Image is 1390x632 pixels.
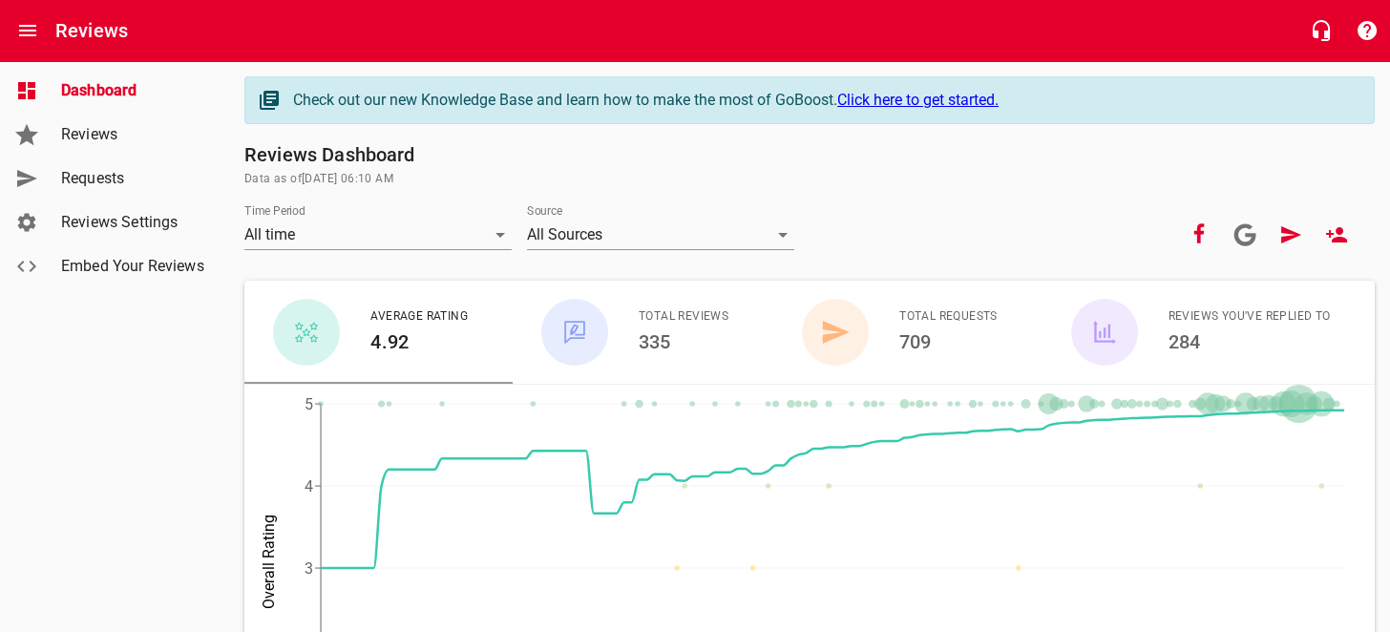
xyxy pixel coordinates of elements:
span: Reviews [61,123,206,146]
span: Total Reviews [639,307,728,327]
tspan: 3 [305,559,313,578]
span: Average Rating [370,307,468,327]
tspan: 4 [305,477,313,495]
span: Reviews Settings [61,211,206,234]
a: Connect your Google account [1222,212,1268,258]
a: Click here to get started. [837,91,999,109]
label: Source [527,205,562,217]
span: Requests [61,167,206,190]
span: Dashboard [61,79,206,102]
tspan: Overall Rating [260,515,278,609]
h6: 709 [899,327,998,357]
button: Your Facebook account is connected [1176,212,1222,258]
a: New User [1314,212,1359,258]
span: Reviews You've Replied To [1169,307,1331,327]
h6: Reviews Dashboard [244,139,1375,170]
label: Time Period [244,205,305,217]
h6: 4.92 [370,327,468,357]
a: Request Review [1268,212,1314,258]
div: All time [244,220,512,250]
div: All Sources [527,220,794,250]
span: Embed Your Reviews [61,255,206,278]
button: Support Portal [1344,8,1390,53]
span: Total Requests [899,307,998,327]
h6: 284 [1169,327,1331,357]
button: Open drawer [5,8,51,53]
button: Live Chat [1298,8,1344,53]
div: Check out our new Knowledge Base and learn how to make the most of GoBoost. [293,89,1355,112]
tspan: 5 [305,395,313,413]
h6: Reviews [55,15,128,46]
span: Data as of [DATE] 06:10 AM [244,170,1375,189]
h6: 335 [639,327,728,357]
